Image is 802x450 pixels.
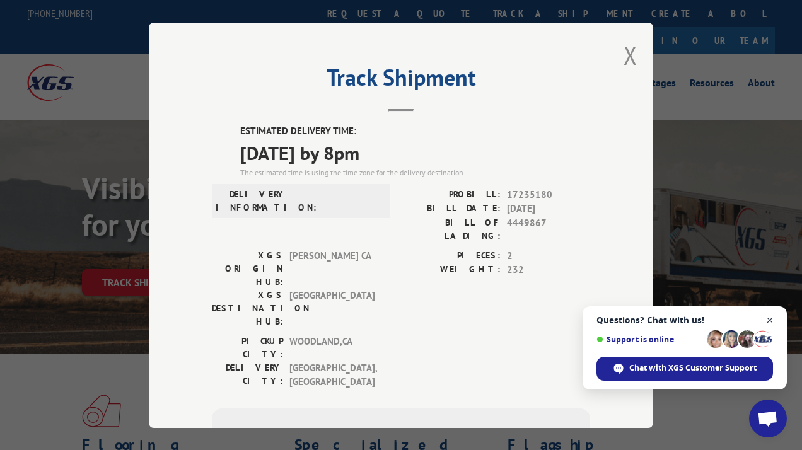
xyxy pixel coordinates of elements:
[401,216,501,242] label: BILL OF LADING:
[762,313,778,328] span: Close chat
[289,288,375,328] span: [GEOGRAPHIC_DATA]
[401,248,501,263] label: PIECES:
[507,216,590,242] span: 4449867
[507,248,590,263] span: 2
[240,138,590,166] span: [DATE] by 8pm
[507,187,590,202] span: 17235180
[401,263,501,277] label: WEIGHT:
[289,361,375,389] span: [GEOGRAPHIC_DATA] , [GEOGRAPHIC_DATA]
[629,362,757,374] span: Chat with XGS Customer Support
[240,124,590,139] label: ESTIMATED DELIVERY TIME:
[596,335,702,344] span: Support is online
[212,361,283,389] label: DELIVERY CITY:
[507,263,590,277] span: 232
[240,166,590,178] div: The estimated time is using the time zone for the delivery destination.
[507,202,590,216] span: [DATE]
[596,357,773,381] div: Chat with XGS Customer Support
[289,334,375,361] span: WOODLAND , CA
[749,400,787,437] div: Open chat
[401,187,501,202] label: PROBILL:
[289,248,375,288] span: [PERSON_NAME] CA
[212,69,590,93] h2: Track Shipment
[216,187,287,214] label: DELIVERY INFORMATION:
[596,315,773,325] span: Questions? Chat with us!
[401,202,501,216] label: BILL DATE:
[227,423,575,441] div: Subscribe to alerts
[212,248,283,288] label: XGS ORIGIN HUB:
[624,38,637,72] button: Close modal
[212,288,283,328] label: XGS DESTINATION HUB:
[212,334,283,361] label: PICKUP CITY:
